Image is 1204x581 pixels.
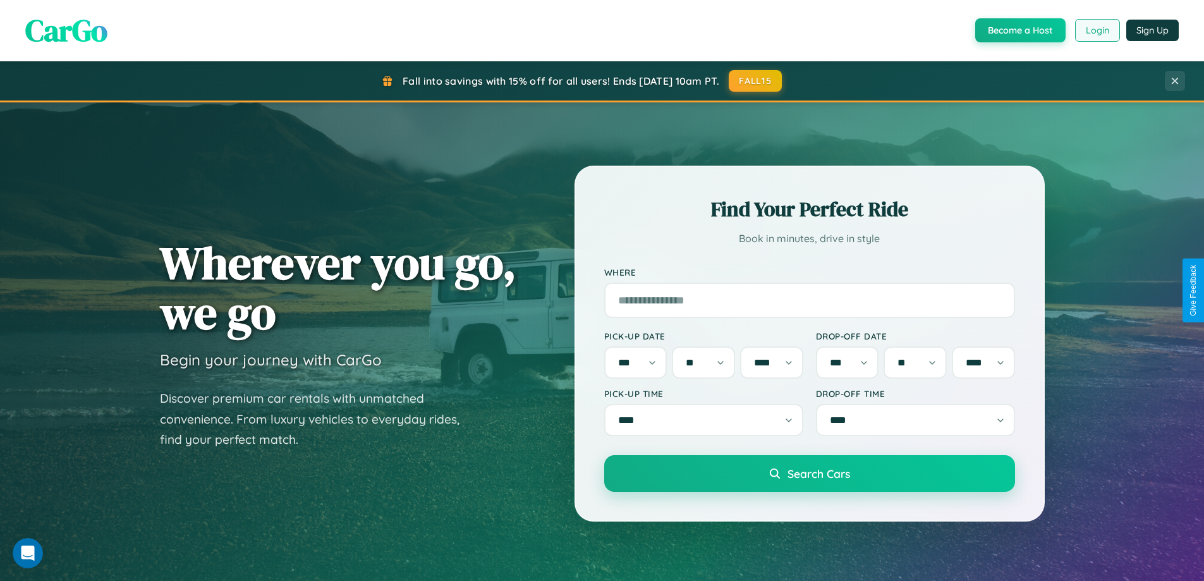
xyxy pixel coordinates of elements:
span: Fall into savings with 15% off for all users! Ends [DATE] 10am PT. [403,75,719,87]
label: Where [604,267,1015,278]
h3: Begin your journey with CarGo [160,350,382,369]
button: Login [1075,19,1120,42]
p: Discover premium car rentals with unmatched convenience. From luxury vehicles to everyday rides, ... [160,388,476,450]
button: Search Cars [604,455,1015,492]
span: Search Cars [787,467,850,480]
label: Drop-off Time [816,388,1015,399]
button: FALL15 [729,70,782,92]
label: Drop-off Date [816,331,1015,341]
label: Pick-up Date [604,331,803,341]
div: Give Feedback [1189,265,1198,316]
p: Book in minutes, drive in style [604,229,1015,248]
iframe: Intercom live chat [13,538,43,568]
h1: Wherever you go, we go [160,238,516,338]
button: Sign Up [1126,20,1179,41]
label: Pick-up Time [604,388,803,399]
button: Become a Host [975,18,1066,42]
span: CarGo [25,9,107,51]
h2: Find Your Perfect Ride [604,195,1015,223]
